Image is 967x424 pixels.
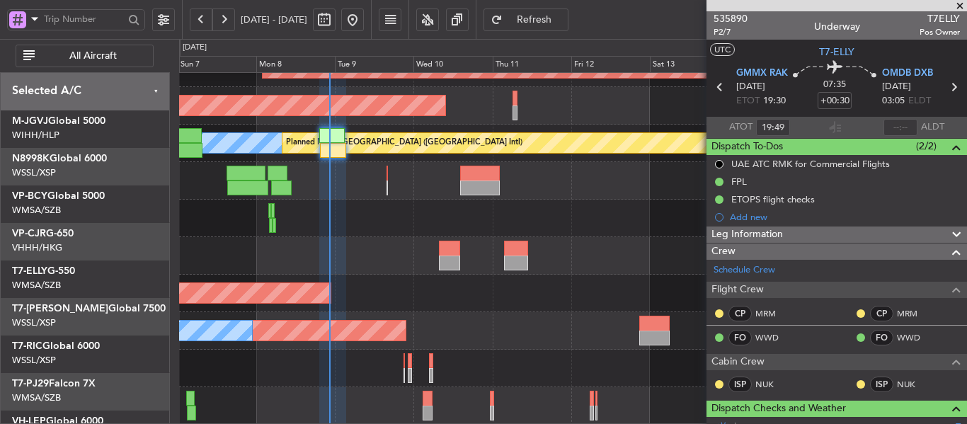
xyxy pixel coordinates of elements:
span: Dispatch Checks and Weather [711,401,846,417]
span: (2/2) [916,139,937,154]
a: WIHH/HLP [12,129,59,142]
div: Sat 13 [650,56,728,73]
span: All Aircraft [38,51,149,61]
a: NUK [897,378,929,391]
span: Leg Information [711,227,783,243]
a: T7-RICGlobal 6000 [12,341,100,351]
a: MRM [755,307,787,320]
input: --:-- [883,119,917,136]
div: ETOPS flight checks [731,193,815,205]
a: WWD [755,331,787,344]
input: Trip Number [44,8,124,30]
a: T7-PJ29Falcon 7X [12,379,96,389]
button: Refresh [483,8,568,31]
a: N8998KGlobal 6000 [12,154,107,164]
a: WSSL/XSP [12,166,56,179]
div: Sun 7 [178,56,256,73]
div: Tue 9 [335,56,413,73]
button: All Aircraft [16,45,154,67]
span: ATOT [729,120,753,134]
a: MRM [897,307,929,320]
div: Fri 12 [571,56,650,73]
span: ETOT [736,94,760,108]
div: FPL [731,176,747,188]
span: T7-PJ29 [12,379,49,389]
span: T7ELLY [920,11,960,26]
a: VP-CJRG-650 [12,229,74,239]
div: Wed 10 [413,56,492,73]
span: 03:05 [882,94,905,108]
a: M-JGVJGlobal 5000 [12,116,105,126]
span: VP-BCY [12,191,47,201]
a: WSSL/XSP [12,354,56,367]
a: WMSA/SZB [12,204,61,217]
span: T7-ELLY [819,45,854,59]
a: WMSA/SZB [12,279,61,292]
a: WWD [897,331,929,344]
a: T7-ELLYG-550 [12,266,75,276]
div: CP [728,306,752,321]
span: [DATE] - [DATE] [241,13,307,26]
span: 07:35 [823,78,846,92]
span: N8998K [12,154,50,164]
span: T7-[PERSON_NAME] [12,304,108,314]
div: CP [870,306,893,321]
span: Refresh [505,15,563,25]
button: UTC [710,43,735,56]
div: ISP [870,377,893,392]
div: [DATE] [183,42,207,54]
div: FO [870,330,893,345]
span: P2/7 [714,26,748,38]
a: T7-[PERSON_NAME]Global 7500 [12,304,166,314]
div: FO [728,330,752,345]
span: [DATE] [882,80,911,94]
span: [DATE] [736,80,765,94]
div: UAE ATC RMK for Commercial Flights [731,158,890,170]
a: Schedule Crew [714,263,775,277]
span: VP-CJR [12,229,46,239]
div: ISP [728,377,752,392]
span: Dispatch To-Dos [711,139,783,155]
span: 19:30 [763,94,786,108]
div: Thu 11 [493,56,571,73]
a: WMSA/SZB [12,391,61,404]
span: GMMX RAK [736,67,788,81]
span: M-JGVJ [12,116,48,126]
a: WSSL/XSP [12,316,56,329]
div: Planned Maint [GEOGRAPHIC_DATA] ([GEOGRAPHIC_DATA] Intl) [286,132,522,154]
span: T7-ELLY [12,266,47,276]
span: Cabin Crew [711,354,765,370]
span: Crew [711,243,736,260]
span: Pos Owner [920,26,960,38]
div: Add new [730,211,960,223]
div: Mon 8 [256,56,335,73]
a: VP-BCYGlobal 5000 [12,191,105,201]
a: VHHH/HKG [12,241,62,254]
span: 535890 [714,11,748,26]
span: ELDT [908,94,931,108]
input: --:-- [756,119,790,136]
a: NUK [755,378,787,391]
span: OMDB DXB [882,67,933,81]
span: ALDT [921,120,944,134]
span: T7-RIC [12,341,42,351]
span: Flight Crew [711,282,764,298]
div: Underway [814,19,860,34]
